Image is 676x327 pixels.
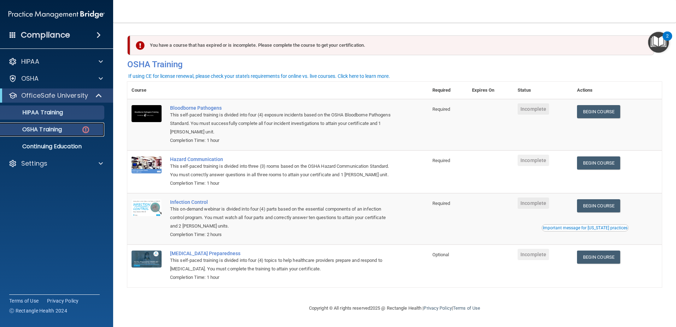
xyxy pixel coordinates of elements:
div: Completion Time: 1 hour [170,136,393,145]
div: This on-demand webinar is divided into four (4) parts based on the essential components of an inf... [170,205,393,230]
a: Begin Course [577,251,620,264]
h4: OSHA Training [127,59,662,69]
h4: Compliance [21,30,70,40]
div: This self-paced training is divided into four (4) exposure incidents based on the OSHA Bloodborne... [170,111,393,136]
button: If using CE for license renewal, please check your state's requirements for online vs. live cours... [127,73,391,80]
p: OSHA [21,74,39,83]
span: Required [432,201,450,206]
p: OSHA Training [5,126,62,133]
img: exclamation-circle-solid-danger.72ef9ffc.png [136,41,145,50]
a: Infection Control [170,199,393,205]
p: OfficeSafe University [21,91,88,100]
p: Settings [21,159,47,168]
span: Incomplete [518,197,549,209]
p: HIPAA Training [5,109,63,116]
a: Begin Course [577,199,620,212]
span: Ⓒ Rectangle Health 2024 [9,307,67,314]
a: Begin Course [577,105,620,118]
span: Incomplete [518,249,549,260]
a: OfficeSafe University [8,91,103,100]
div: If using CE for license renewal, please check your state's requirements for online vs. live cours... [128,74,390,79]
a: OSHA [8,74,103,83]
a: Terms of Use [453,305,480,311]
span: Incomplete [518,103,549,115]
iframe: Drift Widget Chat Controller [641,278,668,305]
div: Copyright © All rights reserved 2025 @ Rectangle Health | | [266,297,524,320]
th: Actions [573,82,662,99]
p: Continuing Education [5,143,101,150]
a: Terms of Use [9,297,39,304]
button: Open Resource Center, 2 new notifications [648,32,669,53]
th: Status [513,82,573,99]
div: Important message for [US_STATE] practices [543,226,628,230]
th: Required [428,82,468,99]
div: Completion Time: 1 hour [170,179,393,188]
span: Incomplete [518,155,549,166]
a: Privacy Policy [47,297,79,304]
p: HIPAA [21,57,39,66]
th: Course [127,82,166,99]
a: Bloodborne Pathogens [170,105,393,111]
a: [MEDICAL_DATA] Preparedness [170,251,393,256]
a: Begin Course [577,156,620,170]
div: Completion Time: 2 hours [170,230,393,239]
button: Read this if you are a dental practitioner in the state of CA [542,224,629,231]
th: Expires On [468,82,513,99]
a: Hazard Communication [170,156,393,162]
span: Optional [432,252,449,257]
img: PMB logo [8,7,105,22]
div: You have a course that has expired or is incomplete. Please complete the course to get your certi... [130,35,654,55]
div: 2 [666,36,669,45]
a: HIPAA [8,57,103,66]
span: Required [432,107,450,112]
span: Required [432,158,450,163]
div: This self-paced training is divided into three (3) rooms based on the OSHA Hazard Communication S... [170,162,393,179]
a: Settings [8,159,103,168]
div: This self-paced training is divided into four (4) topics to help healthcare providers prepare and... [170,256,393,273]
img: danger-circle.6113f641.png [81,125,90,134]
div: Completion Time: 1 hour [170,273,393,282]
a: Privacy Policy [424,305,451,311]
